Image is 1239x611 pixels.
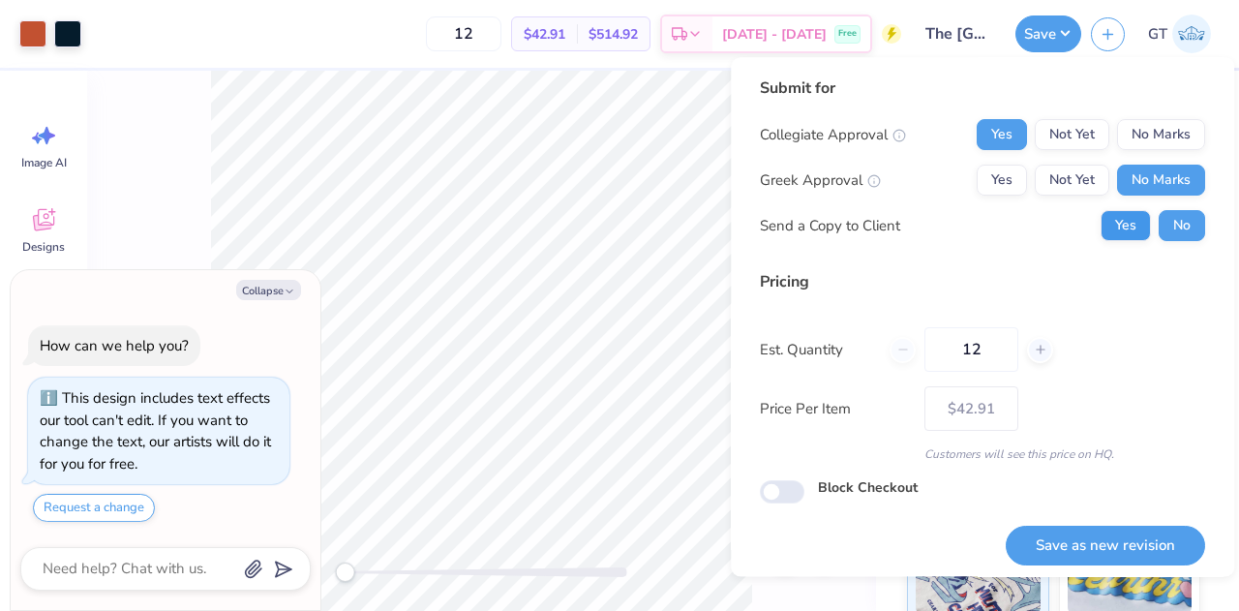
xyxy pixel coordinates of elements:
[760,124,906,146] div: Collegiate Approval
[760,398,910,420] label: Price Per Item
[911,15,1006,53] input: Untitled Design
[21,155,67,170] span: Image AI
[977,119,1027,150] button: Yes
[1172,15,1211,53] img: Gayathree Thangaraj
[22,239,65,255] span: Designs
[335,563,354,582] div: Accessibility label
[33,494,155,522] button: Request a change
[1117,165,1205,196] button: No Marks
[760,339,875,361] label: Est. Quantity
[924,327,1018,372] input: – –
[1159,210,1205,241] button: No
[760,76,1205,100] div: Submit for
[818,477,918,498] label: Block Checkout
[236,280,301,300] button: Collapse
[838,27,857,41] span: Free
[977,165,1027,196] button: Yes
[1035,119,1109,150] button: Not Yet
[589,24,638,45] span: $514.92
[524,24,565,45] span: $42.91
[1035,165,1109,196] button: Not Yet
[760,169,881,192] div: Greek Approval
[1015,15,1081,52] button: Save
[1117,119,1205,150] button: No Marks
[40,388,271,474] div: This design includes text effects our tool can't edit. If you want to change the text, our artist...
[426,16,501,51] input: – –
[760,270,1205,293] div: Pricing
[1139,15,1220,53] a: GT
[760,215,900,237] div: Send a Copy to Client
[1006,526,1205,565] button: Save as new revision
[760,445,1205,463] div: Customers will see this price on HQ.
[40,336,189,355] div: How can we help you?
[1101,210,1151,241] button: Yes
[1148,23,1167,46] span: GT
[722,24,827,45] span: [DATE] - [DATE]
